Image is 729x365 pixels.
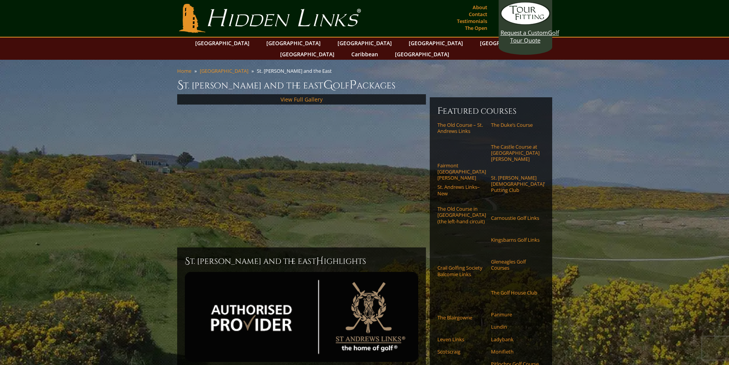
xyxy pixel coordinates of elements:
a: [GEOGRAPHIC_DATA] [263,38,325,49]
a: The Open [463,23,489,33]
a: [GEOGRAPHIC_DATA] [405,38,467,49]
a: St. [PERSON_NAME] [DEMOGRAPHIC_DATA]’ Putting Club [491,175,540,193]
a: Scotscraig [437,349,486,355]
a: Gleneagles Golf Courses [491,259,540,271]
a: [GEOGRAPHIC_DATA] [200,67,248,74]
img: st-andrews-authorized-provider-2 [185,272,418,362]
h6: Featured Courses [437,105,545,117]
li: St. [PERSON_NAME] and the East [257,67,335,74]
a: [GEOGRAPHIC_DATA] [276,49,338,60]
a: [GEOGRAPHIC_DATA] [334,38,396,49]
a: Crail Golfing Society Balcomie Links [437,265,486,277]
span: G [323,77,333,93]
a: The Blairgowrie [437,314,486,321]
a: About [471,2,489,13]
a: St. Andrews Links–New [437,184,486,196]
a: The Old Course in [GEOGRAPHIC_DATA] (the left-hand circuit) [437,206,486,224]
a: The Castle Course at [GEOGRAPHIC_DATA][PERSON_NAME] [491,144,540,162]
a: Fairmont [GEOGRAPHIC_DATA][PERSON_NAME] [437,162,486,181]
span: Request a Custom [501,29,548,36]
a: Panmure [491,311,540,318]
a: The Old Course – St. Andrews Links [437,122,486,134]
a: [GEOGRAPHIC_DATA] [476,38,538,49]
a: The Duke’s Course [491,122,540,128]
a: The Golf House Club [491,290,540,296]
a: Home [177,67,191,74]
a: Caribbean [347,49,382,60]
a: [GEOGRAPHIC_DATA] [391,49,453,60]
a: Ladybank [491,336,540,342]
a: Kingsbarns Golf Links [491,237,540,243]
a: Request a CustomGolf Tour Quote [501,2,550,44]
a: Contact [467,9,489,20]
span: P [349,77,357,93]
a: Testimonials [455,16,489,26]
a: Carnoustie Golf Links [491,215,540,221]
a: Lundin [491,324,540,330]
h2: St. [PERSON_NAME] and the East ighlights [185,255,418,267]
span: H [316,255,324,267]
h1: St. [PERSON_NAME] and the East olf ackages [177,77,552,93]
a: [GEOGRAPHIC_DATA] [191,38,253,49]
a: Monifieth [491,349,540,355]
a: Leven Links [437,336,486,342]
a: View Full Gallery [281,96,323,103]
